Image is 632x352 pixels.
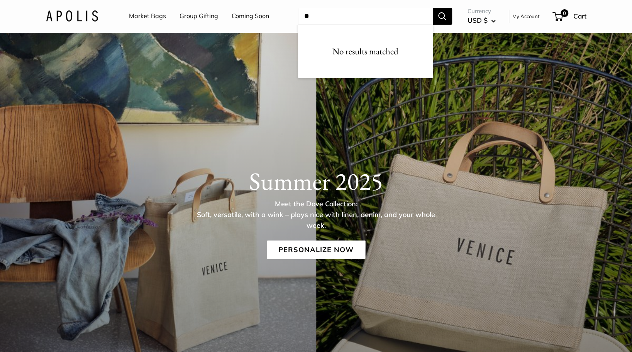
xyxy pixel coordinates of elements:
[468,16,488,24] span: USD $
[191,199,442,231] p: Meet the Dove Collection: Soft, versatile, with a wink – plays nice with linen, denim, and your w...
[129,10,166,22] a: Market Bags
[232,10,269,22] a: Coming Soon
[46,10,98,22] img: Apolis
[553,10,586,22] a: 0 Cart
[468,14,496,27] button: USD $
[468,6,496,17] span: Currency
[46,167,586,196] h1: Summer 2025
[298,44,433,59] p: No results matched
[573,12,586,20] span: Cart
[433,8,452,25] button: Search
[298,8,433,25] input: Search...
[6,323,83,346] iframe: Sign Up via Text for Offers
[180,10,218,22] a: Group Gifting
[560,9,568,17] span: 0
[267,241,365,259] a: Personalize Now
[512,12,540,21] a: My Account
